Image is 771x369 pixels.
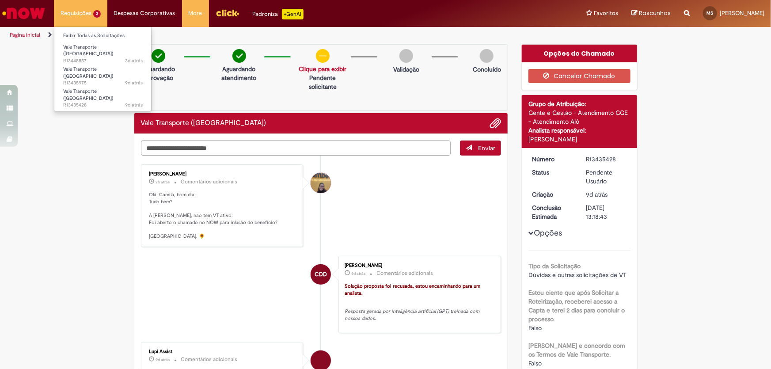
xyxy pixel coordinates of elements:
div: [PERSON_NAME] [345,263,492,268]
dt: Número [525,155,580,164]
img: img-circle-grey.png [480,49,494,63]
span: MS [707,10,714,16]
ul: Requisições [54,27,152,111]
span: Enviar [478,144,495,152]
span: 3 [93,10,101,18]
img: ServiceNow [1,4,46,22]
time: 21/08/2025 10:42:49 [156,357,170,362]
a: Clique para exibir [299,65,346,73]
time: 21/08/2025 11:18:43 [351,271,365,276]
div: Opções do Chamado [522,45,637,62]
div: [PERSON_NAME] [149,171,296,177]
span: Dúvidas e outras solicitações de VT [528,271,627,279]
span: 9d atrás [125,102,143,108]
span: 9d atrás [125,80,143,86]
span: Requisições [61,9,91,18]
span: R13448857 [63,57,143,65]
span: Vale Transporte ([GEOGRAPHIC_DATA]) [63,66,113,80]
img: img-circle-grey.png [399,49,413,63]
span: Favoritos [594,9,618,18]
p: Aguardando atendimento [218,65,260,82]
span: 3d atrás [125,57,143,64]
small: Comentários adicionais [181,178,238,186]
span: Vale Transporte ([GEOGRAPHIC_DATA]) [63,44,113,57]
div: Amanda De Campos Gomes Do Nascimento [311,173,331,193]
div: Camila Domingues Dos Santos Pereira [311,264,331,285]
img: circle-minus.png [316,49,330,63]
div: Analista responsável: [528,126,630,135]
time: 29/08/2025 10:56:26 [156,179,170,185]
p: Pendente solicitante [299,73,346,91]
p: +GenAi [282,9,304,19]
p: Aguardando Aprovação [138,65,179,82]
img: check-circle-green.png [152,49,165,63]
time: 21/08/2025 10:42:41 [586,190,608,198]
a: Página inicial [10,31,40,38]
img: check-circle-green.png [232,49,246,63]
b: Estou ciente que após Solicitar a Roteirização, receberei acesso a Capta e terei 2 dias para conc... [528,289,625,323]
a: Aberto R13435975 : Vale Transporte (VT) [54,65,152,84]
span: R13435975 [63,80,143,87]
time: 21/08/2025 10:42:42 [125,102,143,108]
span: R13435428 [63,102,143,109]
small: Comentários adicionais [181,356,238,363]
div: Gente e Gestão - Atendimento GGE - Atendimento Alô [528,108,630,126]
span: CDD [315,264,327,285]
span: Rascunhos [639,9,671,17]
div: [PERSON_NAME] [528,135,630,144]
span: More [189,9,202,18]
a: Aberto R13448857 : Vale Transporte (VT) [54,42,152,61]
time: 21/08/2025 12:08:16 [125,80,143,86]
small: Comentários adicionais [376,270,433,277]
div: R13435428 [586,155,627,164]
div: Lupi Assist [149,349,296,354]
span: [PERSON_NAME] [720,9,764,17]
span: Falso [528,324,542,332]
span: Vale Transporte ([GEOGRAPHIC_DATA]) [63,88,113,102]
span: 9d atrás [156,357,170,362]
img: click_logo_yellow_360x200.png [216,6,239,19]
span: Despesas Corporativas [114,9,175,18]
p: Olá, Camila, bom dia! Tudo bem? A [PERSON_NAME], não tem VT ativo. Foi aberto o chamado no NOW pa... [149,191,296,240]
time: 26/08/2025 14:55:37 [125,57,143,64]
b: [PERSON_NAME] e concordo com os Termos de Vale Transporte. [528,342,625,358]
textarea: Digite sua mensagem aqui... [141,141,451,156]
b: Tipo da Solicitação [528,262,581,270]
span: 9d atrás [586,190,608,198]
dt: Criação [525,190,580,199]
button: Adicionar anexos [490,118,501,129]
div: Grupo de Atribuição: [528,99,630,108]
em: Resposta gerada por inteligência artificial (GPT) treinada com nossos dados. [345,308,481,322]
a: Exibir Todas as Solicitações [54,31,152,41]
font: Solução proposta foi recusada, estou encaminhando para um analista. [345,283,482,297]
div: Padroniza [253,9,304,19]
span: 9d atrás [351,271,365,276]
div: 21/08/2025 10:42:41 [586,190,627,199]
a: Aberto R13435428 : Vale Transporte (VT) [54,87,152,106]
div: [DATE] 13:18:43 [586,203,627,221]
button: Cancelar Chamado [528,69,630,83]
button: Enviar [460,141,501,156]
h2: Vale Transporte (VT) Histórico de tíquete [141,119,266,127]
dt: Conclusão Estimada [525,203,580,221]
div: Pendente Usuário [586,168,627,186]
ul: Trilhas de página [7,27,507,43]
a: Rascunhos [631,9,671,18]
span: Falso [528,359,542,367]
span: 2h atrás [156,179,170,185]
p: Validação [393,65,419,74]
dt: Status [525,168,580,177]
p: Concluído [473,65,501,74]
